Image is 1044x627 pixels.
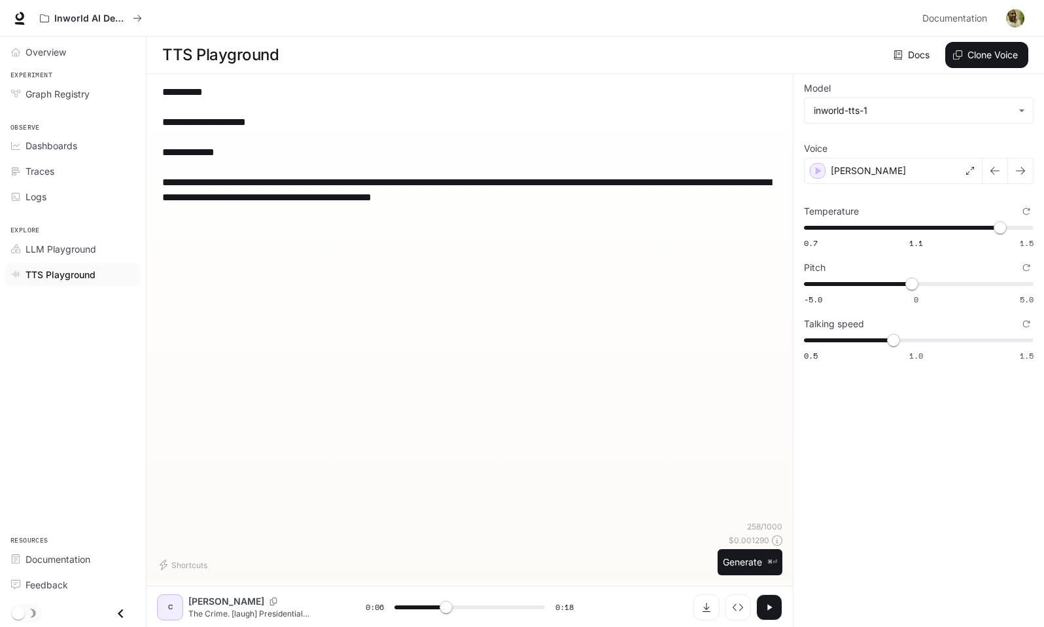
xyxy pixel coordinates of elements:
img: User avatar [1006,9,1024,27]
a: Logs [5,185,141,208]
button: Shortcuts [157,554,213,575]
a: Documentation [5,548,141,571]
button: User avatar [1002,5,1028,31]
p: Inworld AI Demos [54,13,128,24]
span: 0.5 [804,350,818,361]
div: C [160,597,181,618]
a: Overview [5,41,141,63]
button: Reset to default [1019,204,1034,219]
span: TTS Playground [26,268,96,281]
span: Documentation [26,552,90,566]
span: Dashboards [26,139,77,152]
h1: TTS Playground [162,42,279,68]
p: Temperature [804,207,859,216]
a: TTS Playground [5,263,141,286]
span: LLM Playground [26,242,96,256]
button: Reset to default [1019,317,1034,331]
span: 5.0 [1020,294,1034,305]
span: -5.0 [804,294,822,305]
span: 1.0 [909,350,923,361]
span: Dark mode toggle [12,605,25,620]
span: 1.1 [909,238,923,249]
a: Docs [891,42,935,68]
span: Feedback [26,578,68,592]
span: Traces [26,164,54,178]
p: The Crime. [laugh] Presidential hopeful. The Suspects. 1. [PERSON_NAME]. Campaign Manager. A fier... [188,608,334,619]
p: Talking speed [804,319,864,329]
p: ⌘⏎ [767,558,777,566]
span: 0.7 [804,238,818,249]
a: Traces [5,160,141,183]
button: Inspect [725,594,751,620]
button: Download audio [693,594,720,620]
a: Feedback [5,573,141,596]
p: [PERSON_NAME] [831,164,906,177]
p: Voice [804,144,827,153]
button: Close drawer [106,600,135,627]
div: inworld-tts-1 [814,104,1012,117]
button: Copy Voice ID [264,598,283,605]
span: Graph Registry [26,87,90,101]
a: LLM Playground [5,238,141,260]
span: 0:18 [555,601,574,614]
div: inworld-tts-1 [805,98,1033,123]
span: 1.5 [1020,350,1034,361]
span: Overview [26,45,66,59]
a: Graph Registry [5,82,141,105]
span: 0 [914,294,918,305]
p: $ 0.001290 [729,535,769,546]
span: Logs [26,190,46,204]
a: Documentation [917,5,997,31]
p: Pitch [804,263,826,272]
p: 258 / 1000 [747,521,782,532]
button: All workspaces [34,5,148,31]
button: Clone Voice [945,42,1028,68]
button: Reset to default [1019,260,1034,275]
span: 0:06 [366,601,384,614]
button: Generate⌘⏎ [718,549,782,576]
p: Model [804,84,831,93]
p: [PERSON_NAME] [188,595,264,608]
span: 1.5 [1020,238,1034,249]
a: Dashboards [5,134,141,157]
span: Documentation [922,10,987,27]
